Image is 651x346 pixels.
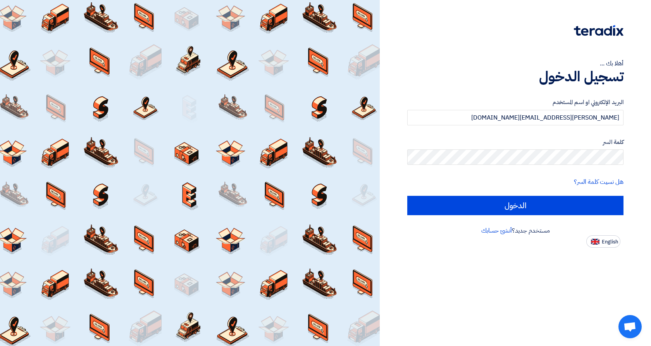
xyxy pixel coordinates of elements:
input: الدخول [407,196,623,215]
div: Open chat [618,315,642,338]
a: هل نسيت كلمة السر؟ [574,177,623,187]
span: English [602,239,618,245]
a: أنشئ حسابك [481,226,512,235]
img: Teradix logo [574,25,623,36]
label: كلمة السر [407,138,623,147]
label: البريد الإلكتروني او اسم المستخدم [407,98,623,107]
div: مستخدم جديد؟ [407,226,623,235]
button: English [586,235,620,248]
div: أهلا بك ... [407,59,623,68]
img: en-US.png [591,239,599,245]
input: أدخل بريد العمل الإلكتروني او اسم المستخدم الخاص بك ... [407,110,623,125]
h1: تسجيل الدخول [407,68,623,85]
